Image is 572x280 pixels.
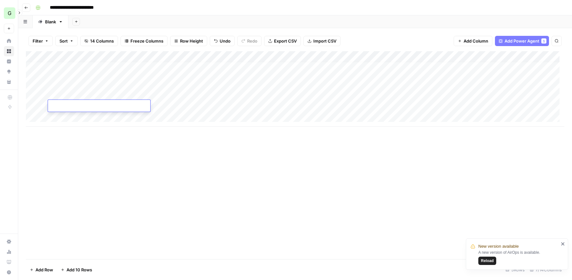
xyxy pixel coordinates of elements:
[478,250,559,265] div: A new version of AirOps is available.
[481,258,494,264] span: Reload
[28,36,53,46] button: Filter
[57,265,96,275] button: Add 10 Rows
[67,267,92,273] span: Add 10 Rows
[503,265,527,275] div: 5 Rows
[4,247,14,257] a: Usage
[170,36,207,46] button: Row Height
[4,267,14,277] button: Help + Support
[561,241,565,246] button: close
[505,38,539,44] span: Add Power Agent
[527,265,564,275] div: 7/14 Columns
[220,38,231,44] span: Undo
[4,257,14,267] a: Learning Hub
[130,38,163,44] span: Freeze Columns
[4,46,14,56] a: Browse
[303,36,341,46] button: Import CSV
[33,15,68,28] a: Blank
[478,243,519,250] span: New version available
[210,36,235,46] button: Undo
[313,38,336,44] span: Import CSV
[4,5,14,21] button: Workspace: Goodbuy Gear
[237,36,262,46] button: Redo
[541,38,546,44] div: 1
[8,9,12,17] span: G
[59,38,68,44] span: Sort
[4,36,14,46] a: Home
[4,77,14,87] a: Your Data
[274,38,297,44] span: Export CSV
[464,38,488,44] span: Add Column
[35,267,53,273] span: Add Row
[543,38,545,44] span: 1
[478,257,496,265] button: Reload
[4,56,14,67] a: Insights
[90,38,114,44] span: 14 Columns
[4,236,14,247] a: Settings
[33,38,43,44] span: Filter
[180,38,203,44] span: Row Height
[80,36,118,46] button: 14 Columns
[55,36,78,46] button: Sort
[45,19,56,25] div: Blank
[4,67,14,77] a: Opportunities
[247,38,257,44] span: Redo
[121,36,168,46] button: Freeze Columns
[26,265,57,275] button: Add Row
[454,36,492,46] button: Add Column
[495,36,549,46] button: Add Power Agent1
[264,36,301,46] button: Export CSV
